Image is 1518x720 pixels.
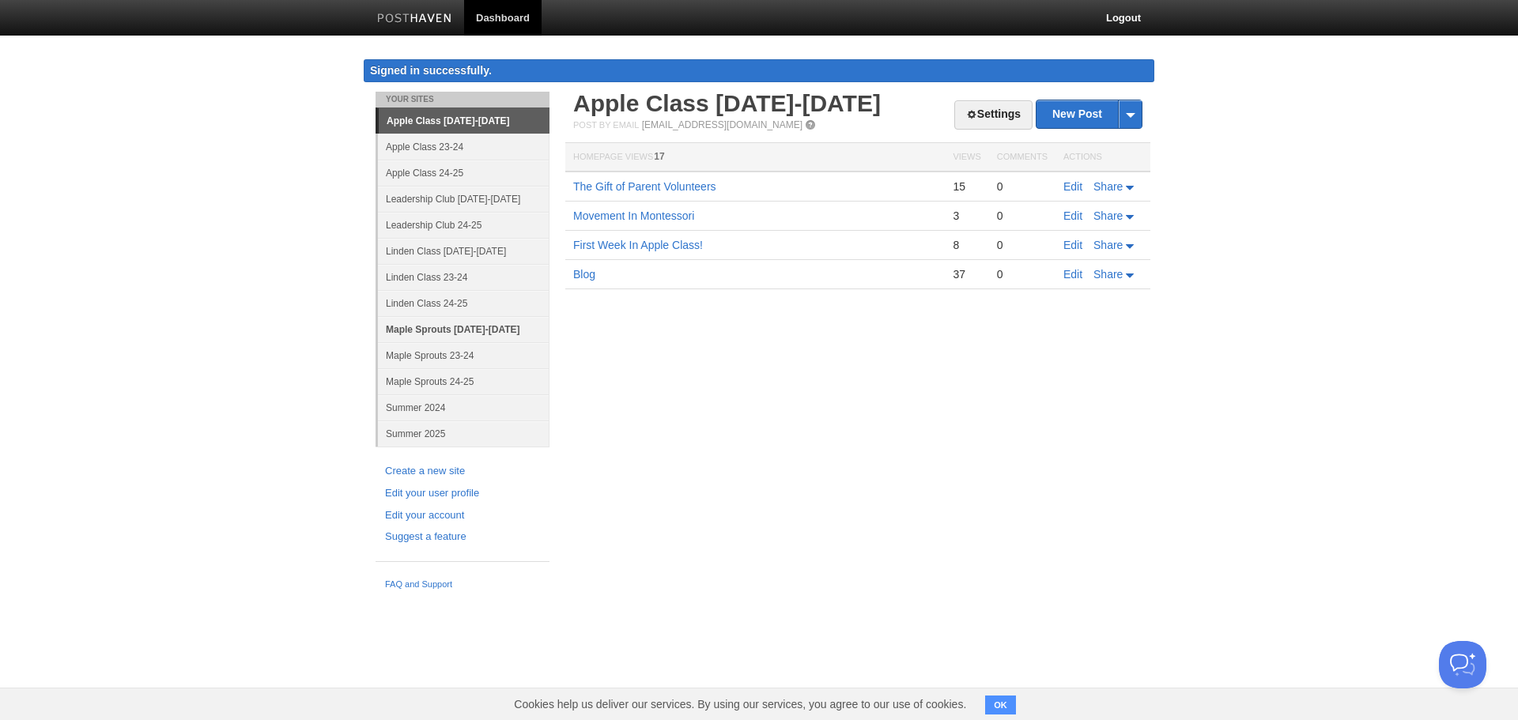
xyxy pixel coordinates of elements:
a: Maple Sprouts [DATE]-[DATE] [378,316,549,342]
a: Linden Class [DATE]-[DATE] [378,238,549,264]
a: Apple Class [DATE]-[DATE] [573,90,881,116]
th: Actions [1055,143,1150,172]
a: Linden Class 24-25 [378,290,549,316]
th: Homepage Views [565,143,945,172]
iframe: Help Scout Beacon - Open [1439,641,1486,688]
div: 0 [997,179,1048,194]
div: 3 [953,209,980,223]
a: FAQ and Support [385,578,540,592]
span: Share [1093,239,1123,251]
th: Comments [989,143,1055,172]
button: OK [985,695,1016,714]
img: Posthaven-bar [377,13,452,25]
a: Settings [954,100,1033,130]
a: Apple Class 23-24 [378,134,549,160]
a: Maple Sprouts 23-24 [378,342,549,368]
a: Edit [1063,209,1082,222]
div: 37 [953,267,980,281]
a: [EMAIL_ADDRESS][DOMAIN_NAME] [642,119,802,130]
a: Suggest a feature [385,529,540,545]
a: New Post [1037,100,1142,128]
span: Share [1093,209,1123,222]
div: 15 [953,179,980,194]
div: Signed in successfully. [364,59,1154,82]
a: Edit [1063,239,1082,251]
a: Linden Class 23-24 [378,264,549,290]
a: Create a new site [385,463,540,480]
a: Edit [1063,180,1082,193]
a: Summer 2024 [378,394,549,420]
span: 17 [654,151,664,162]
th: Views [945,143,988,172]
a: Apple Class [DATE]-[DATE] [379,108,549,134]
a: Movement In Montessori [573,209,694,222]
div: 0 [997,267,1048,281]
span: Share [1093,268,1123,281]
a: Apple Class 24-25 [378,160,549,186]
span: Share [1093,180,1123,193]
a: Edit your account [385,507,540,524]
div: 0 [997,209,1048,223]
a: Summer 2025 [378,420,549,447]
li: Your Sites [376,92,549,107]
span: Cookies help us deliver our services. By using our services, you agree to our use of cookies. [498,688,982,720]
a: Leadership Club 24-25 [378,212,549,238]
a: The Gift of Parent Volunteers [573,180,716,193]
a: Maple Sprouts 24-25 [378,368,549,394]
a: Edit [1063,268,1082,281]
a: Leadership Club [DATE]-[DATE] [378,186,549,212]
div: 8 [953,238,980,252]
span: Post by Email [573,120,639,130]
div: 0 [997,238,1048,252]
a: Edit your user profile [385,485,540,502]
a: First Week In Apple Class! [573,239,703,251]
a: Blog [573,268,595,281]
